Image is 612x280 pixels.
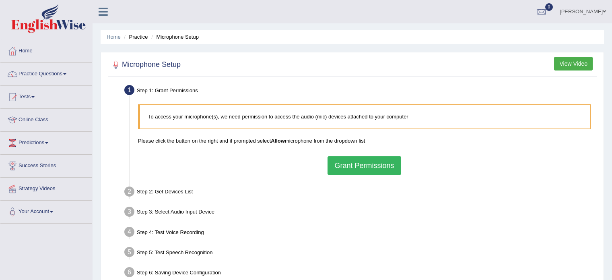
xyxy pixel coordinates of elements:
[121,83,600,100] div: Step 1: Grant Permissions
[122,33,148,41] li: Practice
[149,33,199,41] li: Microphone Setup
[0,86,92,106] a: Tests
[0,132,92,152] a: Predictions
[545,3,553,11] span: 0
[110,59,181,71] h2: Microphone Setup
[0,109,92,129] a: Online Class
[0,201,92,221] a: Your Account
[0,63,92,83] a: Practice Questions
[121,245,600,262] div: Step 5: Test Speech Recognition
[554,57,593,71] button: View Video
[0,40,92,60] a: Home
[271,138,285,144] b: Allow
[121,224,600,242] div: Step 4: Test Voice Recording
[107,34,121,40] a: Home
[328,156,401,175] button: Grant Permissions
[0,155,92,175] a: Success Stories
[148,113,582,120] p: To access your microphone(s), we need permission to access the audio (mic) devices attached to yo...
[138,137,591,145] p: Please click the button on the right and if prompted select microphone from the dropdown list
[121,184,600,202] div: Step 2: Get Devices List
[121,204,600,222] div: Step 3: Select Audio Input Device
[0,178,92,198] a: Strategy Videos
